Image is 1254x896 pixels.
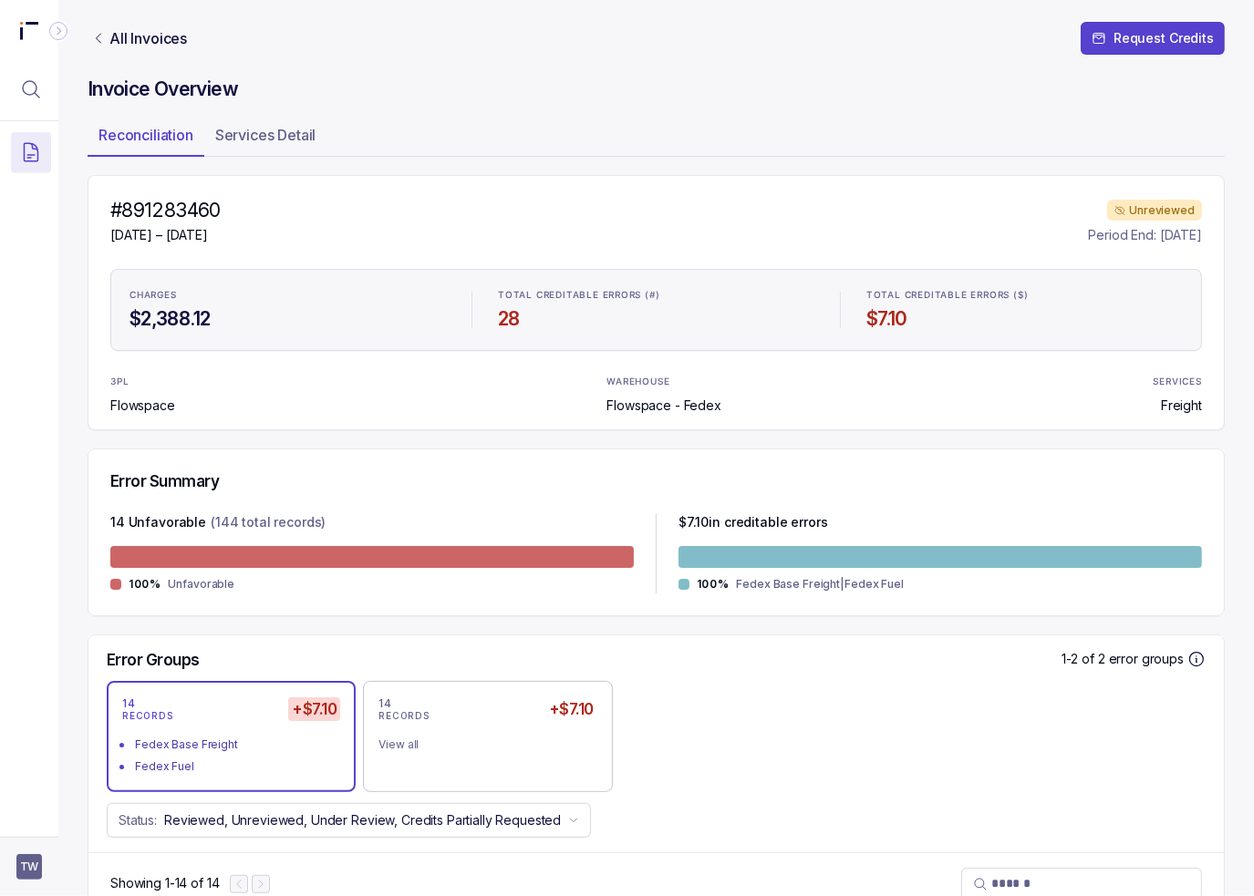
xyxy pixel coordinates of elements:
div: View all [378,736,582,754]
h4: $2,388.12 [130,306,446,332]
p: WAREHOUSE [606,376,669,387]
button: User initials [16,854,42,880]
div: Unreviewed [1107,200,1202,221]
ul: Statistic Highlights [110,269,1202,351]
div: Fedex Fuel [135,757,338,776]
p: 14 Unfavorable [110,513,206,535]
p: Request Credits [1114,29,1214,47]
p: 100% [129,577,161,592]
button: Status:Reviewed, Unreviewed, Under Review, Credits Partially Requested [107,803,591,838]
p: Fedex Base Freight|Fedex Fuel [736,575,904,593]
p: Unfavorable [168,575,234,593]
p: error groups [1109,650,1184,668]
p: (144 total records) [211,513,326,535]
p: 14 [378,696,391,711]
div: Collapse Icon [47,20,69,42]
p: 1-2 of 2 [1062,650,1109,668]
li: Statistic CHARGES [119,277,457,343]
div: Remaining page entries [110,874,219,892]
p: Freight [1161,397,1202,415]
li: Tab Reconciliation [88,120,204,157]
a: Link All Invoices [88,29,191,47]
h5: Error Summary [110,471,219,491]
p: CHARGES [130,290,177,301]
button: Menu Icon Button DocumentTextIcon [11,132,51,172]
p: Showing 1-14 of 14 [110,874,219,892]
p: Flowspace [110,397,175,415]
p: RECORDS [122,711,173,722]
p: 100% [697,577,729,592]
h5: +$7.10 [545,697,597,721]
h4: Invoice Overview [88,77,1225,102]
h4: #891283460 [110,198,221,223]
button: Menu Icon Button MagnifyingGlassIcon [11,69,51,109]
p: Services Detail [215,124,316,146]
li: Tab Services Detail [204,120,327,157]
p: TOTAL CREDITABLE ERRORS (#) [498,290,660,301]
p: [DATE] – [DATE] [110,226,221,244]
h4: $7.10 [866,306,1183,332]
p: Reviewed, Unreviewed, Under Review, Credits Partially Requested [164,811,561,829]
div: Fedex Base Freight [135,736,338,754]
p: Reconciliation [98,124,193,146]
p: $ 7.10 in creditable errors [679,513,828,535]
h4: 28 [498,306,814,332]
p: TOTAL CREDITABLE ERRORS ($) [866,290,1029,301]
p: Status: [119,811,157,829]
p: 3PL [110,376,158,387]
h5: +$7.10 [288,697,340,721]
ul: Tab Group [88,120,1225,157]
p: SERVICES [1154,376,1202,387]
li: Statistic TOTAL CREDITABLE ERRORS ($) [855,277,1194,343]
button: Request Credits [1081,22,1225,55]
li: Statistic TOTAL CREDITABLE ERRORS (#) [487,277,825,343]
p: RECORDS [378,711,430,722]
p: Flowspace - Fedex [606,397,721,415]
p: Period End: [DATE] [1089,226,1202,244]
h5: Error Groups [107,650,200,670]
p: 14 [122,696,135,711]
p: All Invoices [109,29,187,47]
